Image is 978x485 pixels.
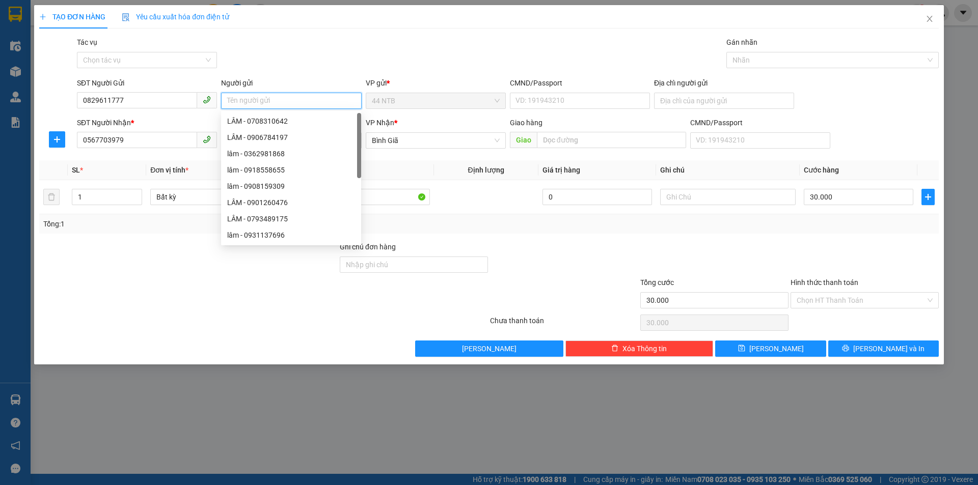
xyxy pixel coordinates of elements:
[565,340,714,357] button: deleteXóa Thông tin
[227,116,355,127] div: LÂM - 0708310642
[77,117,217,128] div: SĐT Người Nhận
[690,117,830,128] div: CMND/Passport
[366,77,506,89] div: VP gửi
[227,197,355,208] div: LÂM - 0901260476
[156,189,280,205] span: Bất kỳ
[537,132,686,148] input: Dọc đường
[922,193,934,201] span: plus
[294,189,429,205] input: VD: Bàn, Ghế
[203,96,211,104] span: phone
[70,43,135,54] li: VP Hàng Bà Rịa
[221,113,361,129] div: LÂM - 0708310642
[415,340,563,357] button: [PERSON_NAME]
[828,340,939,357] button: printer[PERSON_NAME] và In
[70,56,77,64] span: environment
[542,166,580,174] span: Giá trị hàng
[791,278,858,287] label: Hình thức thanh toán
[227,132,355,143] div: LÂM - 0906784197
[72,166,80,174] span: SL
[654,93,794,109] input: Địa chỉ của người gửi
[921,189,935,205] button: plus
[227,230,355,241] div: lâm - 0931137696
[221,146,361,162] div: lâm - 0362981868
[372,133,500,148] span: Bình Giã
[366,119,394,127] span: VP Nhận
[853,343,925,354] span: [PERSON_NAME] và In
[43,218,377,230] div: Tổng: 1
[804,166,839,174] span: Cước hàng
[656,160,800,180] th: Ghi chú
[227,164,355,176] div: lâm - 0918558655
[227,213,355,224] div: LÂM - 0793489175
[221,129,361,146] div: LÂM - 0906784197
[510,119,542,127] span: Giao hàng
[77,38,97,46] label: Tác vụ
[510,77,650,89] div: CMND/Passport
[5,56,12,64] span: environment
[726,38,757,46] label: Gán nhãn
[70,56,125,75] b: QL51, PPhước Trung, TPBà Rịa
[738,345,745,353] span: save
[49,135,65,144] span: plus
[5,5,41,41] img: logo.jpg
[5,43,70,54] li: VP 44 NTB
[227,148,355,159] div: lâm - 0362981868
[221,162,361,178] div: lâm - 0918558655
[340,243,396,251] label: Ghi chú đơn hàng
[221,178,361,194] div: lâm - 0908159309
[749,343,804,354] span: [PERSON_NAME]
[842,345,849,353] span: printer
[5,5,148,24] li: Hoa Mai
[122,13,130,21] img: icon
[39,13,105,21] span: TẠO ĐƠN HÀNG
[542,189,652,205] input: 0
[340,256,488,273] input: Ghi chú đơn hàng
[622,343,667,354] span: Xóa Thông tin
[640,278,674,287] span: Tổng cước
[654,77,794,89] div: Địa chỉ người gửi
[660,189,796,205] input: Ghi Chú
[150,166,188,174] span: Đơn vị tính
[221,194,361,211] div: LÂM - 0901260476
[122,13,229,21] span: Yêu cầu xuất hóa đơn điện tử
[221,77,361,89] div: Người gửi
[510,132,537,148] span: Giao
[227,181,355,192] div: lâm - 0908159309
[915,5,944,34] button: Close
[468,166,504,174] span: Định lượng
[462,343,517,354] span: [PERSON_NAME]
[489,315,639,333] div: Chưa thanh toán
[39,13,46,20] span: plus
[715,340,826,357] button: save[PERSON_NAME]
[611,345,618,353] span: delete
[926,15,934,23] span: close
[77,77,217,89] div: SĐT Người Gửi
[372,93,500,108] span: 44 NTB
[221,211,361,227] div: LÂM - 0793489175
[203,135,211,144] span: phone
[49,131,65,148] button: plus
[43,189,60,205] button: delete
[221,227,361,243] div: lâm - 0931137696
